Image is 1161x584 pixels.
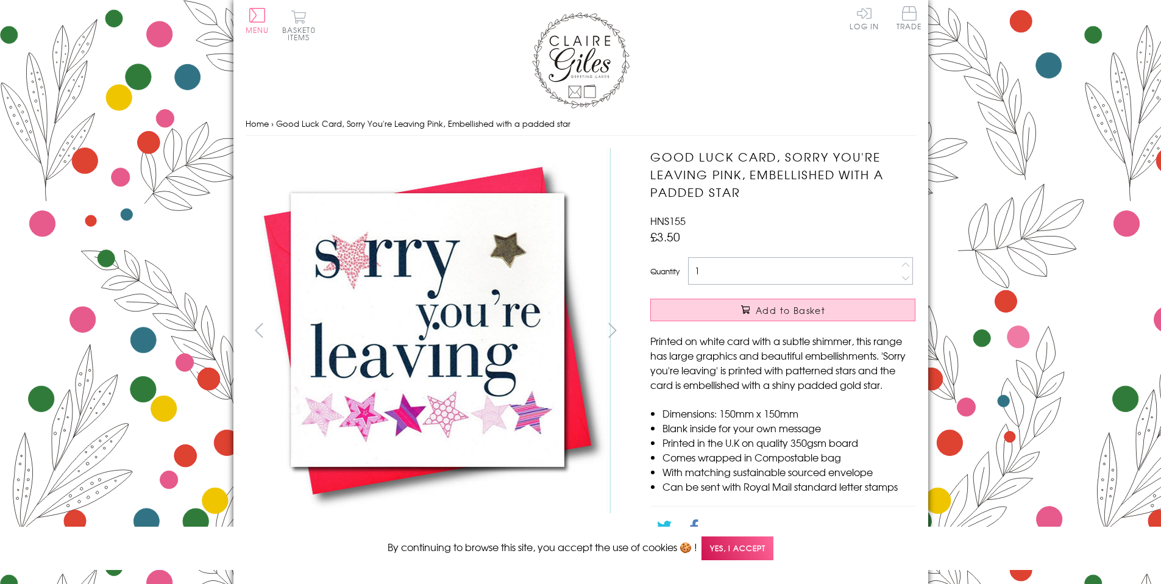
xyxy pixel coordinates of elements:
a: Log In [850,6,879,30]
button: next [598,316,626,344]
img: Good Luck Card, Sorry You're Leaving Pink, Embellished with a padded star [626,148,992,514]
span: › [271,118,274,129]
li: Can be sent with Royal Mail standard letter stamps [662,479,915,494]
li: With matching sustainable sourced envelope [662,465,915,479]
span: £3.50 [650,228,680,245]
span: 0 items [288,24,316,43]
button: Add to Basket [650,299,915,321]
li: Comes wrapped in Compostable bag [662,450,915,465]
button: Basket0 items [282,10,316,41]
li: Printed in the U.K on quality 350gsm board [662,435,915,450]
img: Claire Giles Greetings Cards [532,12,630,109]
a: Trade [896,6,922,32]
span: HNS155 [650,213,686,228]
button: Menu [246,8,269,34]
p: Printed on white card with a subtle shimmer, this range has large graphics and beautiful embellis... [650,333,915,392]
a: Home [246,118,269,129]
span: Good Luck Card, Sorry You're Leaving Pink, Embellished with a padded star [276,118,570,129]
span: Yes, I accept [701,536,773,560]
li: Blank inside for your own message [662,421,915,435]
h1: Good Luck Card, Sorry You're Leaving Pink, Embellished with a padded star [650,148,915,201]
button: prev [246,316,273,344]
li: Dimensions: 150mm x 150mm [662,406,915,421]
label: Quantity [650,266,680,277]
nav: breadcrumbs [246,112,916,137]
span: Trade [896,6,922,30]
img: Good Luck Card, Sorry You're Leaving Pink, Embellished with a padded star [245,148,611,513]
span: Menu [246,24,269,35]
span: Add to Basket [756,304,825,316]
